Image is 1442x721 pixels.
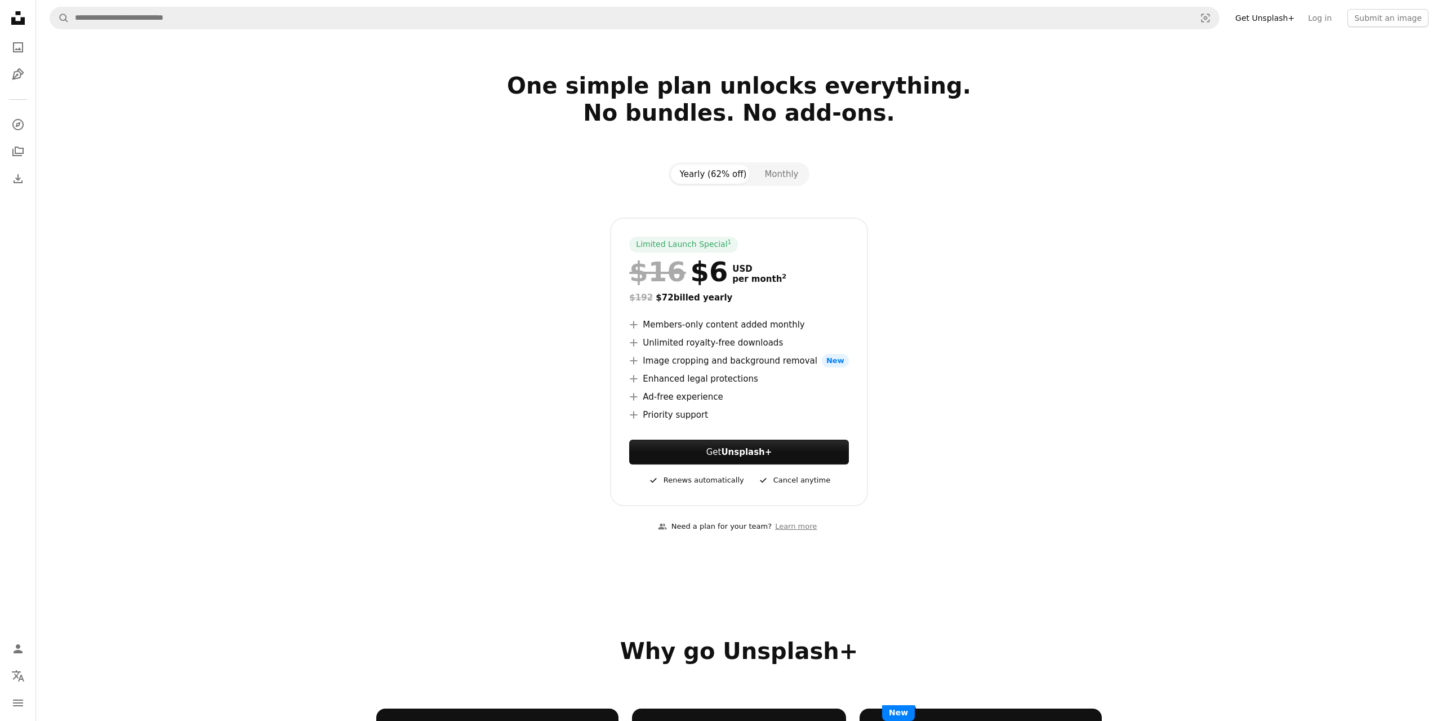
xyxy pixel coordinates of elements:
a: Photos [7,36,29,59]
div: Limited Launch Special [629,237,738,253]
span: $192 [629,293,653,303]
div: $6 [629,257,728,286]
li: Ad-free experience [629,390,848,404]
a: Explore [7,113,29,136]
span: New [882,705,915,721]
a: 1 [726,239,734,250]
button: Yearly (62% off) [671,165,756,184]
button: Submit an image [1347,9,1428,27]
a: Home — Unsplash [7,7,29,32]
div: Cancel anytime [758,474,830,487]
a: 2 [780,274,789,284]
button: GetUnsplash+ [629,440,848,465]
sup: 1 [728,238,732,245]
div: $72 billed yearly [629,291,848,304]
li: Priority support [629,408,848,422]
div: Need a plan for your team? [658,521,772,533]
a: Learn more [772,517,820,536]
li: Members-only content added monthly [629,318,848,331]
li: Enhanced legal protections [629,372,848,386]
li: Image cropping and background removal [629,354,848,368]
div: Renews automatically [648,474,744,487]
span: per month [732,274,786,284]
button: Menu [7,692,29,714]
h2: One simple plan unlocks everything. No bundles. No add-ons. [376,72,1102,153]
span: New [822,354,849,368]
a: Log in [1301,9,1338,27]
a: Log in / Sign up [7,638,29,660]
li: Unlimited royalty-free downloads [629,336,848,350]
h2: Why go Unsplash+ [376,638,1102,665]
a: Download History [7,167,29,190]
button: Search Unsplash [50,7,69,29]
a: Collections [7,140,29,163]
button: Visual search [1192,7,1219,29]
span: USD [732,264,786,274]
sup: 2 [782,273,786,280]
a: Illustrations [7,63,29,86]
a: Get Unsplash+ [1229,9,1301,27]
button: Language [7,665,29,687]
button: Monthly [755,165,807,184]
strong: Unsplash+ [721,447,772,457]
span: $16 [629,257,686,286]
form: Find visuals sitewide [50,7,1220,29]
